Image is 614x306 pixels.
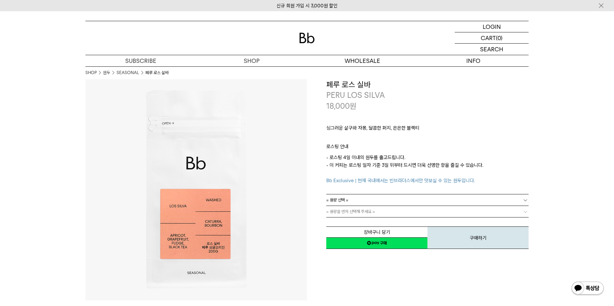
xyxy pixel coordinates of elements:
li: 페루 로스 실바 [145,70,169,76]
a: 신규 회원 가입 시 3,000원 할인 [276,3,338,9]
a: SHOP [85,70,97,76]
a: LOGIN [455,21,529,32]
span: 원 [350,101,356,111]
a: 원두 [103,70,110,76]
a: CART (0) [455,32,529,44]
p: WHOLESALE [307,55,418,66]
button: 구매하기 [427,226,529,249]
p: - 로스팅 4일 이내의 원두를 출고드립니다. - 이 커피는 로스팅 일자 기준 3일 뒤부터 드시면 더욱 선명한 향을 즐길 수 있습니다. [326,154,529,184]
p: ㅤ [326,135,529,143]
p: SEARCH [480,44,503,55]
h3: 페루 로스 실바 [326,79,529,90]
img: 카카오톡 채널 1:1 채팅 버튼 [571,281,604,296]
button: 장바구니 담기 [326,226,427,238]
a: SEASONAL [117,70,139,76]
span: = 용량 선택 = [326,194,348,206]
p: CART [481,32,496,43]
p: LOGIN [483,21,501,32]
p: 18,000 [326,101,356,112]
span: = 용량을 먼저 선택해 주세요 = [326,206,375,217]
p: 싱그러운 살구와 자몽, 달콤한 퍼지, 은은한 블랙티 [326,124,529,135]
a: SHOP [196,55,307,66]
p: 로스팅 안내 [326,143,529,154]
img: 페루 로스 실바 [85,79,307,301]
p: PERU LOS SILVA [326,90,529,101]
p: INFO [418,55,529,66]
img: 로고 [299,33,315,43]
span: Bb Exclusive | 현재 국내에서는 빈브라더스에서만 맛보실 수 있는 원두입니다. [326,178,475,183]
p: (0) [496,32,503,43]
a: SUBSCRIBE [85,55,196,66]
a: 새창 [326,237,427,249]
